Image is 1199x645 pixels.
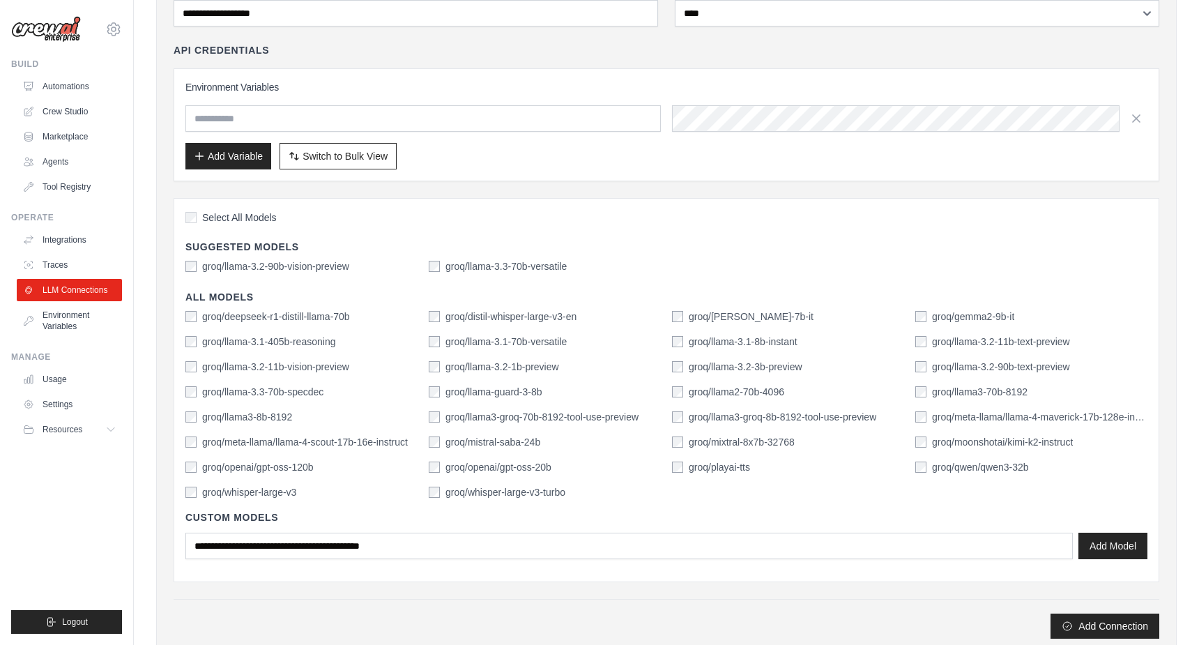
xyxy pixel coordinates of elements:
input: groq/llama3-groq-70b-8192-tool-use-preview [429,411,440,423]
button: Switch to Bulk View [280,143,397,169]
h4: Suggested Models [185,240,1147,254]
a: Usage [17,368,122,390]
a: Settings [17,393,122,416]
label: groq/llama3-70b-8192 [932,385,1028,399]
button: Logout [11,610,122,634]
a: Tool Registry [17,176,122,198]
label: groq/llama-3.2-90b-text-preview [932,360,1070,374]
a: Environment Variables [17,304,122,337]
div: Build [11,59,122,70]
label: groq/openai/gpt-oss-20b [445,460,551,474]
label: groq/llama2-70b-4096 [689,385,784,399]
input: groq/llama-3.1-70b-versatile [429,336,440,347]
input: groq/llama2-70b-4096 [672,386,683,397]
label: groq/mixtral-8x7b-32768 [689,435,795,449]
label: groq/moonshotai/kimi-k2-instruct [932,435,1073,449]
label: groq/llama-3.2-3b-preview [689,360,802,374]
label: groq/llama-3.1-405b-reasoning [202,335,335,349]
label: groq/playai-tts [689,460,750,474]
button: Resources [17,418,122,441]
input: groq/openai/gpt-oss-120b [185,462,197,473]
input: groq/llama-3.1-405b-reasoning [185,336,197,347]
input: groq/llama-3.2-90b-vision-preview [185,261,197,272]
a: LLM Connections [17,279,122,301]
input: groq/llama3-8b-8192 [185,411,197,423]
input: groq/llama-3.2-3b-preview [672,361,683,372]
input: groq/llama-3.2-11b-text-preview [915,336,926,347]
a: Crew Studio [17,100,122,123]
input: groq/llama-3.1-8b-instant [672,336,683,347]
h4: API Credentials [174,43,269,57]
label: groq/llama-3.2-11b-text-preview [932,335,1070,349]
label: groq/llama-3.3-70b-specdec [202,385,323,399]
label: groq/llama-guard-3-8b [445,385,542,399]
button: Add Connection [1051,614,1159,639]
label: groq/llama3-8b-8192 [202,410,292,424]
input: groq/meta-llama/llama-4-scout-17b-16e-instruct [185,437,197,448]
label: groq/llama3-groq-70b-8192-tool-use-preview [445,410,639,424]
input: groq/meta-llama/llama-4-maverick-17b-128e-instruct [915,411,926,423]
input: groq/llama-3.3-70b-versatile [429,261,440,272]
a: Traces [17,254,122,276]
span: Resources [43,424,82,435]
a: Integrations [17,229,122,251]
h3: Environment Variables [185,80,1147,94]
input: groq/playai-tts [672,462,683,473]
input: groq/deepseek-r1-distill-llama-70b [185,311,197,322]
a: Agents [17,151,122,173]
label: groq/meta-llama/llama-4-scout-17b-16e-instruct [202,435,408,449]
label: groq/openai/gpt-oss-120b [202,460,314,474]
input: groq/whisper-large-v3-turbo [429,487,440,498]
span: Logout [62,616,88,628]
a: Automations [17,75,122,98]
label: groq/llama-3.2-1b-preview [445,360,559,374]
label: groq/whisper-large-v3 [202,485,296,499]
label: groq/mistral-saba-24b [445,435,540,449]
label: groq/meta-llama/llama-4-maverick-17b-128e-instruct [932,410,1147,424]
label: groq/llama-3.1-8b-instant [689,335,797,349]
input: groq/llama-3.2-90b-text-preview [915,361,926,372]
input: groq/moonshotai/kimi-k2-instruct [915,437,926,448]
label: groq/distil-whisper-large-v3-en [445,310,576,324]
img: Logo [11,16,81,43]
input: groq/llama3-70b-8192 [915,386,926,397]
label: groq/qwen/qwen3-32b [932,460,1029,474]
label: groq/llama-3.1-70b-versatile [445,335,567,349]
input: groq/gemma2-9b-it [915,311,926,322]
label: groq/deepseek-r1-distill-llama-70b [202,310,350,324]
input: groq/llama-3.3-70b-specdec [185,386,197,397]
input: groq/qwen/qwen3-32b [915,462,926,473]
label: groq/whisper-large-v3-turbo [445,485,565,499]
h4: All Models [185,290,1147,304]
input: groq/llama-3.2-11b-vision-preview [185,361,197,372]
button: Add Model [1078,533,1147,559]
label: groq/gemma-7b-it [689,310,814,324]
input: groq/mixtral-8x7b-32768 [672,437,683,448]
input: groq/openai/gpt-oss-20b [429,462,440,473]
input: groq/llama-3.2-1b-preview [429,361,440,372]
div: Manage [11,351,122,363]
input: groq/whisper-large-v3 [185,487,197,498]
input: groq/distil-whisper-large-v3-en [429,311,440,322]
label: groq/llama-3.2-90b-vision-preview [202,259,349,273]
label: groq/gemma2-9b-it [932,310,1014,324]
input: groq/gemma-7b-it [672,311,683,322]
label: groq/llama-3.2-11b-vision-preview [202,360,349,374]
h4: Custom Models [185,510,1147,524]
div: Operate [11,212,122,223]
label: groq/llama3-groq-8b-8192-tool-use-preview [689,410,876,424]
a: Marketplace [17,126,122,148]
input: Select All Models [185,212,197,223]
span: Switch to Bulk View [303,149,388,163]
label: groq/llama-3.3-70b-versatile [445,259,567,273]
span: Select All Models [202,211,277,225]
button: Add Variable [185,143,271,169]
input: groq/mistral-saba-24b [429,437,440,448]
input: groq/llama3-groq-8b-8192-tool-use-preview [672,411,683,423]
input: groq/llama-guard-3-8b [429,386,440,397]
